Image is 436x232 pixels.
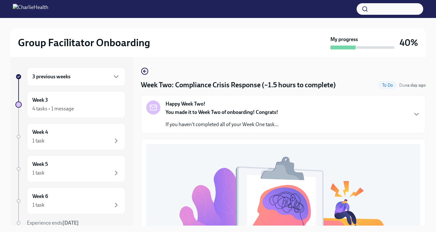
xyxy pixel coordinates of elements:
p: If you haven't completed all of your Week One task... [166,121,279,128]
h6: Week 3 [32,97,48,104]
span: October 13th, 2025 07:00 [399,82,426,88]
a: Week 61 task [15,187,125,214]
strong: a day ago [407,82,426,88]
h6: 3 previous weeks [32,73,70,80]
div: 4 tasks • 1 message [32,105,74,112]
strong: You made it to Week Two of onboarding! Congrats! [166,109,278,115]
a: Week 34 tasks • 1 message [15,91,125,118]
span: Experience ends [27,220,79,226]
h6: Week 6 [32,193,48,200]
strong: Happy Week Two! [166,100,206,107]
a: Week 51 task [15,155,125,182]
span: To Do [378,83,397,88]
h3: 40% [400,37,418,48]
div: 1 task [32,137,44,144]
div: 1 task [32,202,44,209]
a: Week 41 task [15,123,125,150]
h4: Week Two: Compliance Crisis Response (~1.5 hours to complete) [141,80,336,90]
img: CharlieHealth [13,4,48,14]
div: 3 previous weeks [27,67,125,86]
strong: [DATE] [62,220,79,226]
span: Due [399,82,426,88]
div: 1 task [32,169,44,176]
h6: Week 4 [32,129,48,136]
h2: Group Facilitator Onboarding [18,36,150,49]
h6: Week 5 [32,161,48,168]
strong: My progress [330,36,358,43]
